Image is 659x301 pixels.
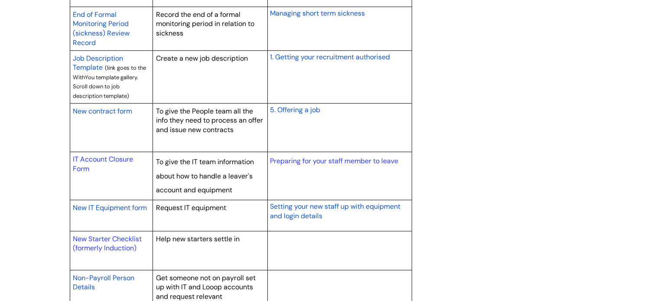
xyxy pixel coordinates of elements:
a: New contract form [73,106,132,116]
span: End of Formal Monitoring Period (sickness) Review Record [73,10,130,47]
span: Create a new job description [156,54,248,63]
span: Job Description Template [73,54,123,72]
span: Record the end of a formal monitoring period in relation to sickness [156,10,254,38]
a: End of Formal Monitoring Period (sickness) Review Record [73,9,130,48]
a: 5. Offering a job [269,104,320,115]
span: Non-Payroll Person Details [73,273,134,292]
a: 1. Getting your recruitment authorised [269,52,390,62]
span: To give the People team all the info they need to process an offer and issue new contracts [156,107,263,134]
span: New contract form [73,107,132,116]
a: Non-Payroll Person Details [73,272,134,292]
span: New IT Equipment form [73,203,147,212]
a: New IT Equipment form [73,202,147,213]
span: Setting your new staff up with equipment and login details [269,202,400,220]
a: New Starter Checklist (formerly Induction) [73,234,142,253]
span: (link goes to the WithYou template gallery. Scroll down to job description template) [73,64,146,100]
a: Setting your new staff up with equipment and login details [269,201,400,221]
a: IT Account Closure Form [73,155,133,173]
span: To give the IT team information about how to handle a leaver's account and equipment [156,157,254,194]
span: 5. Offering a job [269,105,320,114]
a: Managing short term sickness [269,8,364,18]
span: Request IT equipment [156,203,226,212]
span: Managing short term sickness [269,9,364,18]
a: Preparing for your staff member to leave [269,156,398,165]
span: Help new starters settle in [156,234,240,243]
a: Job Description Template [73,53,123,73]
